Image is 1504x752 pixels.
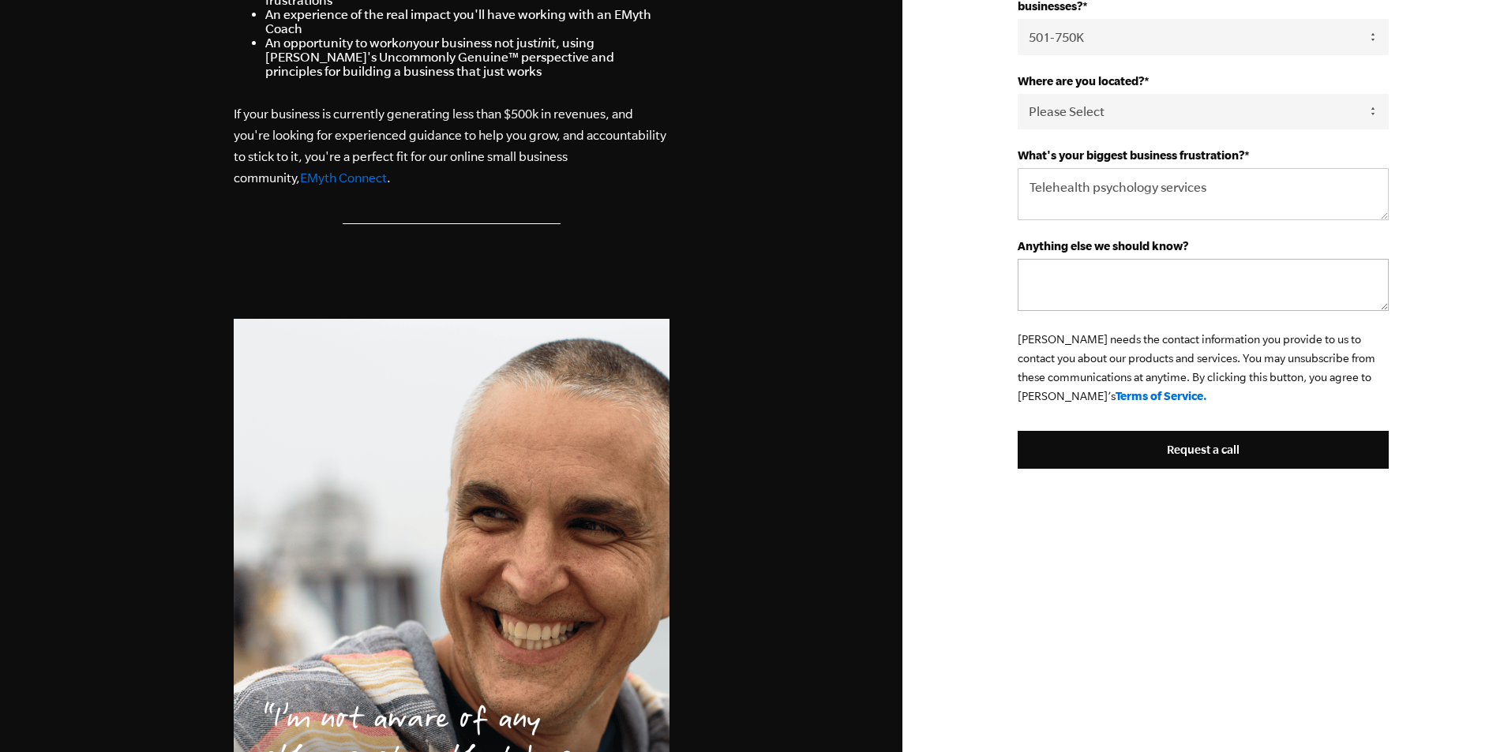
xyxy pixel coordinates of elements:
p: If your business is currently generating less than $500k in revenues, and you're looking for expe... [234,103,669,189]
strong: What's your biggest business frustration? [1018,148,1244,162]
strong: Where are you located? [1018,74,1144,88]
em: on [399,36,413,50]
li: An opportunity to work your business not just it, using [PERSON_NAME]'s Uncommonly Genuine™ persp... [265,36,669,78]
a: Terms of Service. [1116,389,1207,402]
p: [PERSON_NAME] needs the contact information you provide to us to contact you about our products a... [1018,330,1389,406]
li: An experience of the real impact you'll have working with an EMyth Coach [265,7,669,36]
input: Request a call [1018,431,1389,469]
a: EMyth Connect [300,170,387,185]
iframe: Chat Widget [1425,676,1504,752]
strong: Anything else we should know? [1018,239,1188,253]
textarea: Telehealth psychology services [1018,168,1389,220]
em: in [538,36,548,50]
